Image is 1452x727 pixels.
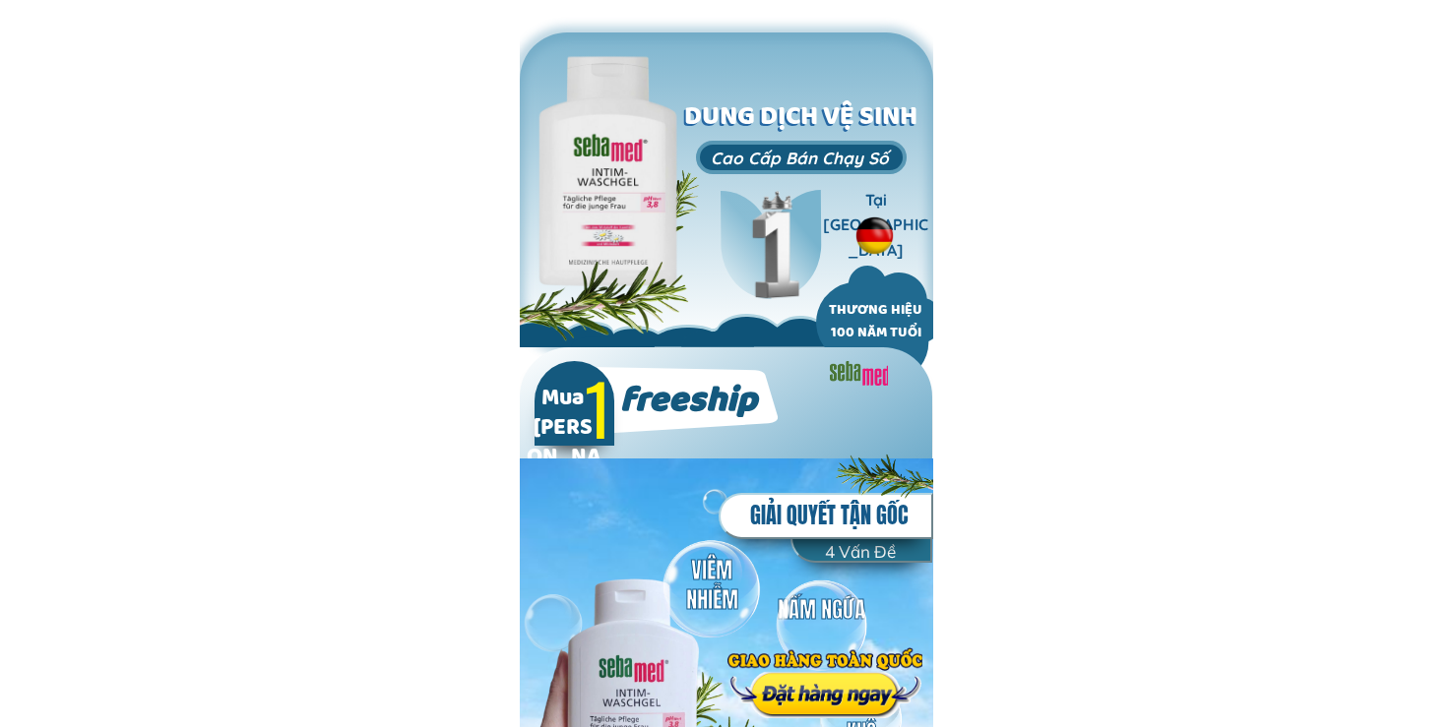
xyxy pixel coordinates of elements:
h3: Cao Cấp Bán Chạy Số [696,145,905,171]
h3: Tại [GEOGRAPHIC_DATA] [823,188,929,264]
h5: GIẢI QUYẾT TẬN GỐC [732,498,925,533]
h2: 1 [574,362,622,453]
h2: Mua [PERSON_NAME] [527,387,600,505]
h2: THƯƠNG HIỆU 100 NĂM TUỔI [819,301,932,346]
h1: DUNG DỊCH VỆ SINH [681,98,921,141]
h5: 4 Vấn Đề [803,538,917,565]
h2: freeship [581,376,795,433]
